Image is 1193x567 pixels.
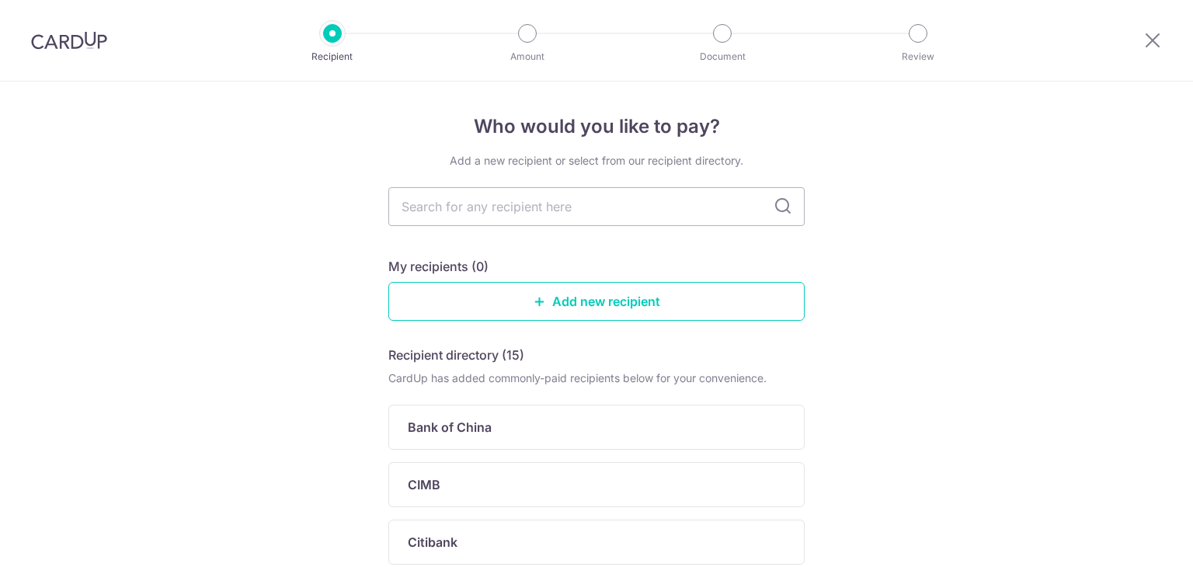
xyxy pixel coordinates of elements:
iframe: Opens a widget where you can find more information [1094,520,1177,559]
div: Add a new recipient or select from our recipient directory. [388,153,805,169]
p: Citibank [408,533,457,551]
a: Add new recipient [388,282,805,321]
input: Search for any recipient here [388,187,805,226]
p: Document [665,49,780,64]
h5: Recipient directory (15) [388,346,524,364]
div: CardUp has added commonly-paid recipients below for your convenience. [388,370,805,386]
p: Review [861,49,976,64]
p: Bank of China [408,418,492,437]
h5: My recipients (0) [388,257,489,276]
img: CardUp [31,31,107,50]
h4: Who would you like to pay? [388,113,805,141]
p: Recipient [275,49,390,64]
p: Amount [470,49,585,64]
p: CIMB [408,475,440,494]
